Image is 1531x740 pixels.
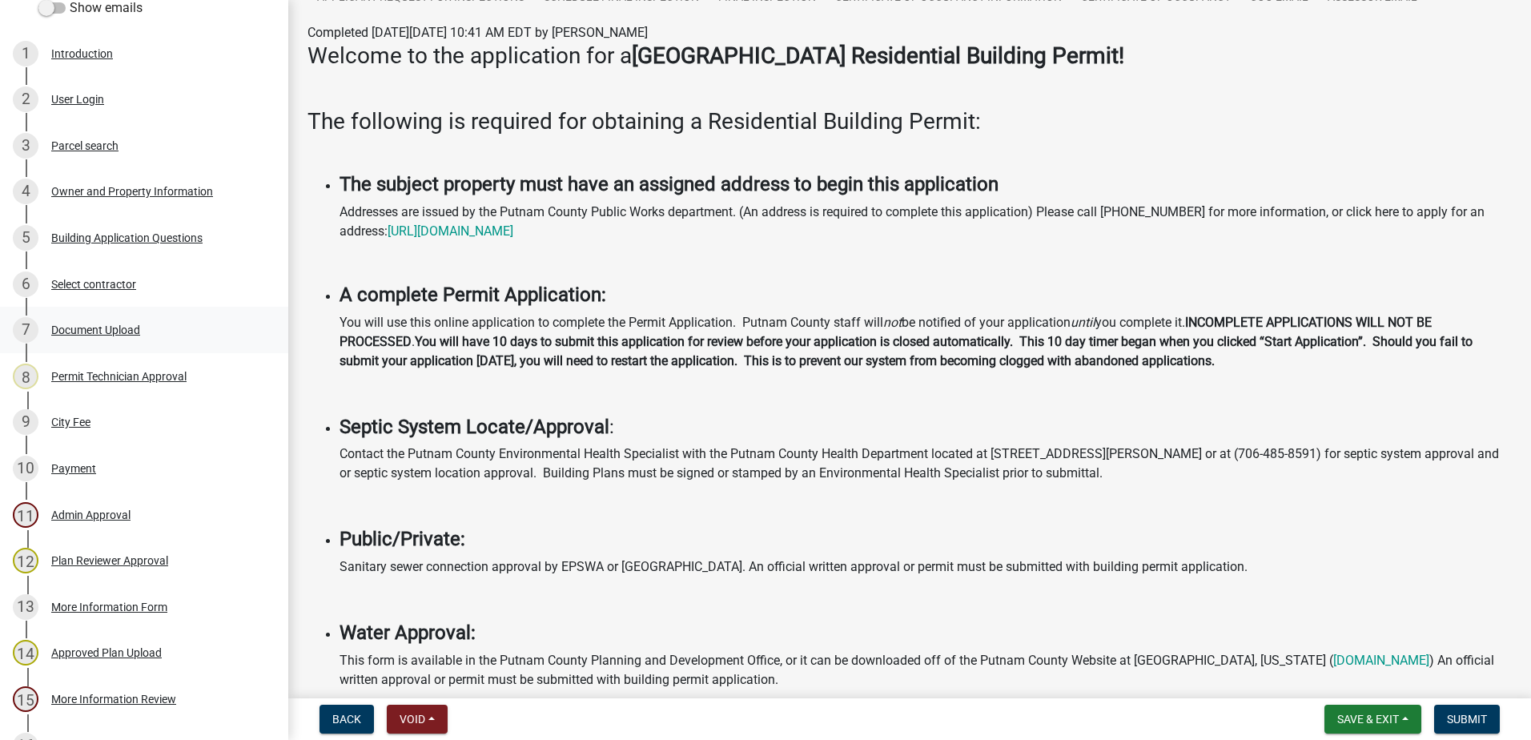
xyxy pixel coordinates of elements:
strong: The subject property must have an assigned address to begin this application [340,173,999,195]
div: More Information Form [51,601,167,613]
strong: A complete Permit Application: [340,284,606,306]
div: Document Upload [51,324,140,336]
p: Sanitary sewer connection approval by EPSWA or [GEOGRAPHIC_DATA]. An official written approval or... [340,557,1512,577]
h3: Welcome to the application for a [307,42,1512,70]
div: 3 [13,133,38,159]
strong: Public/Private: [340,528,465,550]
div: Permit Technician Approval [51,371,187,382]
div: Building Application Questions [51,232,203,243]
span: Submit [1447,713,1487,726]
div: 13 [13,594,38,620]
button: Void [387,705,448,734]
span: Void [400,713,425,726]
button: Submit [1434,705,1500,734]
strong: Septic System Locate/Approval [340,416,609,438]
a: [URL][DOMAIN_NAME] [388,223,513,239]
div: Approved Plan Upload [51,647,162,658]
p: This form is available in the Putnam County Planning and Development Office, or it can be downloa... [340,651,1512,690]
div: 12 [13,548,38,573]
div: 15 [13,686,38,712]
p: You will use this online application to complete the Permit Application. Putnam County staff will... [340,313,1512,371]
strong: You will have 10 days to submit this application for review before your application is closed aut... [340,334,1473,368]
div: Plan Reviewer Approval [51,555,168,566]
button: Save & Exit [1324,705,1421,734]
div: Payment [51,463,96,474]
span: Completed [DATE][DATE] 10:41 AM EDT by [PERSON_NAME] [307,25,648,40]
div: 11 [13,502,38,528]
strong: INCOMPLETE APPLICATIONS WILL NOT BE PROCESSED [340,315,1432,349]
div: City Fee [51,416,90,428]
div: Admin Approval [51,509,131,521]
p: Contact the Putnam County Environmental Health Specialist with the Putnam County Health Departmen... [340,444,1512,483]
h4: : [340,416,1512,439]
div: 9 [13,409,38,435]
div: Parcel search [51,140,119,151]
div: 1 [13,41,38,66]
div: 2 [13,86,38,112]
div: Owner and Property Information [51,186,213,197]
i: not [883,315,902,330]
div: 10 [13,456,38,481]
p: Addresses are issued by the Putnam County Public Works department. (An address is required to com... [340,203,1512,241]
span: Back [332,713,361,726]
div: Introduction [51,48,113,59]
div: 4 [13,179,38,204]
div: User Login [51,94,104,105]
a: [DOMAIN_NAME] [1333,653,1429,668]
span: Save & Exit [1337,713,1399,726]
div: 14 [13,640,38,666]
h3: The following is required for obtaining a Residential Building Permit: [307,108,1512,135]
div: 5 [13,225,38,251]
button: Back [319,705,374,734]
i: until [1071,315,1095,330]
strong: [GEOGRAPHIC_DATA] Residential Building Permit! [632,42,1124,69]
div: 8 [13,364,38,389]
div: More Information Review [51,694,176,705]
strong: Water Approval: [340,621,476,644]
div: 7 [13,317,38,343]
div: 6 [13,271,38,297]
div: Select contractor [51,279,136,290]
